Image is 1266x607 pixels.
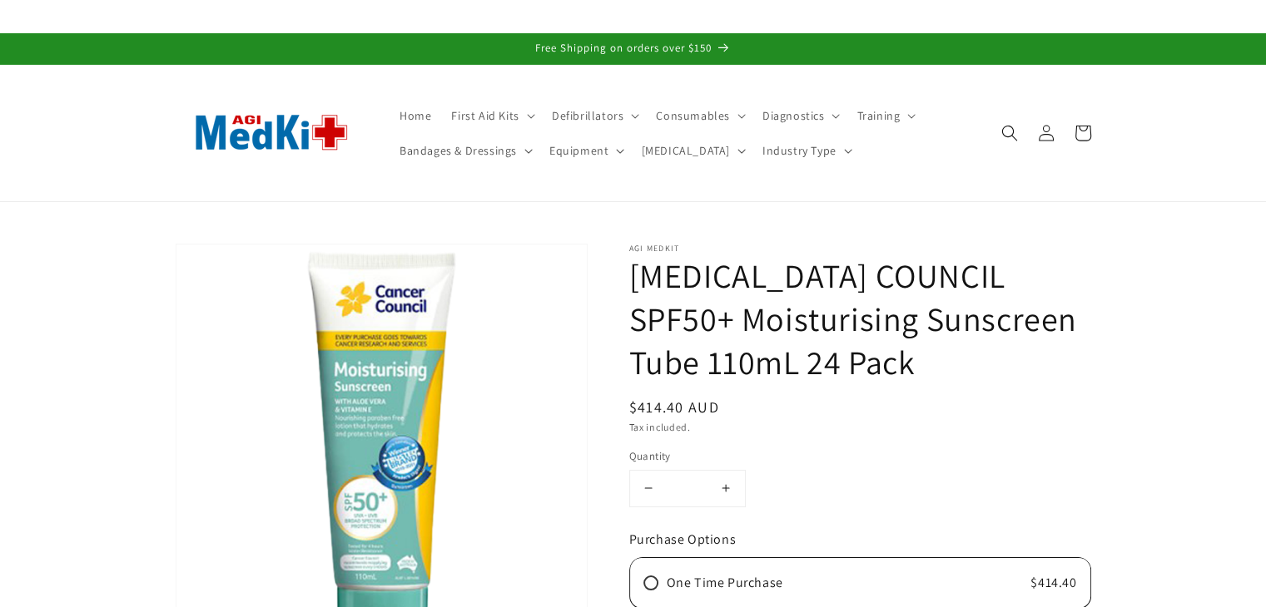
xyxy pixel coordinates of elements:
[762,108,825,123] span: Diagnostics
[390,98,441,133] a: Home
[549,143,608,158] span: Equipment
[17,42,1249,56] p: Free Shipping on orders over $150
[629,397,719,417] span: $414.40 AUD
[856,108,900,123] span: Training
[400,108,431,123] span: Home
[631,133,752,168] summary: [MEDICAL_DATA]
[656,108,730,123] span: Consumables
[629,419,1091,436] div: Tax included.
[400,143,517,158] span: Bandages & Dressings
[641,143,729,158] span: [MEDICAL_DATA]
[629,244,1091,254] p: AGI MedKit
[390,133,539,168] summary: Bandages & Dressings
[176,87,367,178] img: AGI MedKit
[451,108,519,123] span: First Aid Kits
[646,98,752,133] summary: Consumables
[542,98,646,133] summary: Defibrillators
[762,143,837,158] span: Industry Type
[846,98,922,133] summary: Training
[752,133,859,168] summary: Industry Type
[441,98,541,133] summary: First Aid Kits
[539,133,631,168] summary: Equipment
[629,528,1091,552] div: Purchase Options
[629,254,1091,383] h1: [MEDICAL_DATA] COUNCIL SPF50+ Moisturising Sunscreen Tube 110mL 24 Pack
[552,108,623,123] span: Defibrillators
[629,448,937,465] label: Quantity
[991,115,1028,151] summary: Search
[752,98,847,133] summary: Diagnostics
